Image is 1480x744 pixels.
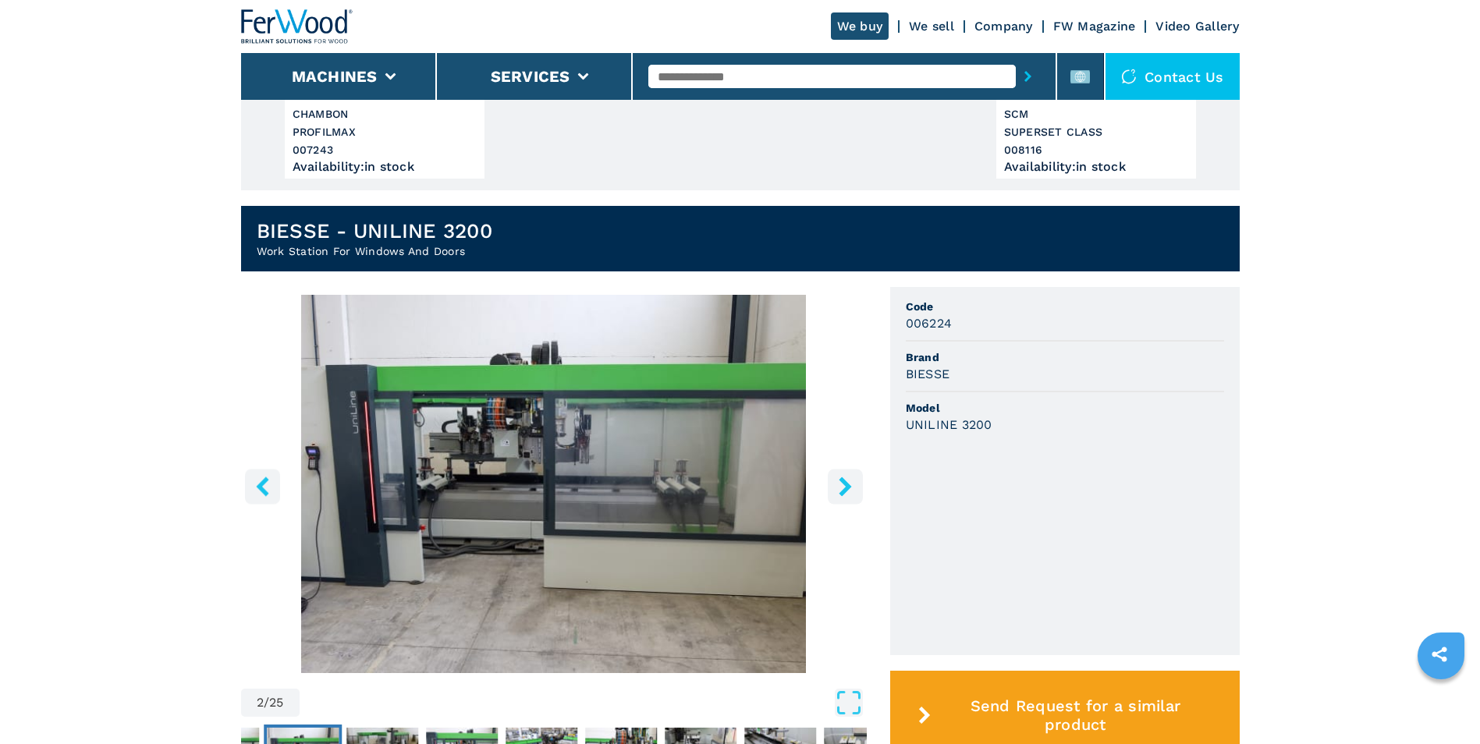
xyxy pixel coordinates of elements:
[241,295,867,673] img: Work Station For Windows And Doors BIESSE UNILINE 3200
[1004,105,1188,159] h3: SCM SUPERSET CLASS 008116
[1053,19,1136,34] a: FW Magazine
[906,400,1224,416] span: Model
[906,314,953,332] h3: 006224
[257,696,264,709] span: 2
[1420,635,1459,674] a: sharethis
[491,67,570,86] button: Services
[292,67,378,86] button: Machines
[303,689,863,717] button: Open Fullscreen
[906,365,950,383] h3: BIESSE
[257,243,492,259] h2: Work Station For Windows And Doors
[241,9,353,44] img: Ferwood
[831,12,889,40] a: We buy
[269,696,284,709] span: 25
[828,469,863,504] button: right-button
[909,19,954,34] a: We sell
[1155,19,1239,34] a: Video Gallery
[937,696,1213,734] span: Send Request for a similar product
[974,19,1033,34] a: Company
[1016,58,1040,94] button: submit-button
[1121,69,1137,84] img: Contact us
[1106,53,1240,100] div: Contact us
[245,469,280,504] button: left-button
[906,416,992,434] h3: UNILINE 3200
[241,295,867,673] div: Go to Slide 2
[906,349,1224,365] span: Brand
[1414,674,1468,732] iframe: Chat
[257,218,492,243] h1: BIESSE - UNILINE 3200
[293,105,477,159] h3: CHAMBON PROFILMAX 007243
[1004,163,1188,171] div: Availability : in stock
[264,696,269,709] span: /
[906,299,1224,314] span: Code
[293,163,477,171] div: Availability : in stock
